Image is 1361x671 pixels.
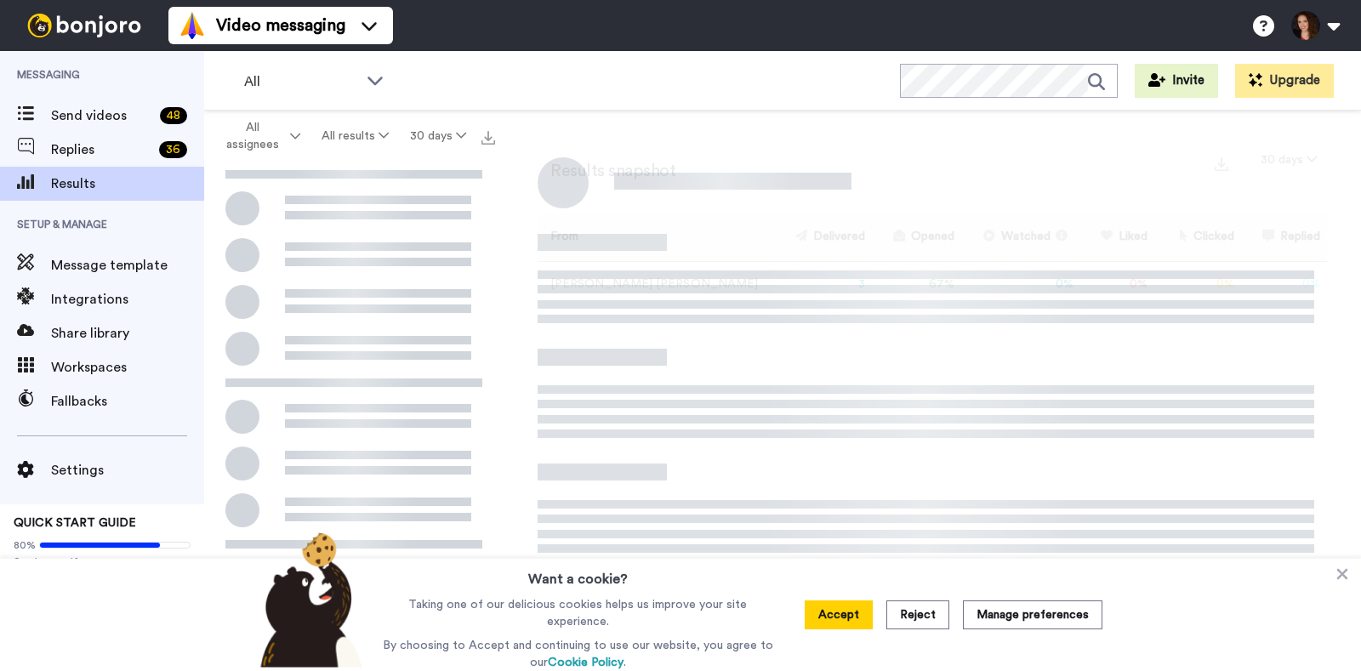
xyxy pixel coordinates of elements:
span: Send yourself a test [14,555,191,569]
th: Watched [961,214,1080,261]
button: Export a summary of each team member’s results that match this filter now. [1210,151,1233,175]
div: 48 [160,107,187,124]
span: 80% [14,538,36,552]
span: Results [51,173,204,194]
th: Clicked [1154,214,1241,261]
button: Export all results that match these filters now. [476,123,500,149]
td: 67 % [872,261,961,308]
img: bj-logo-header-white.svg [20,14,148,37]
p: Taking one of our delicious cookies helps us improve your site experience. [379,596,777,630]
img: bear-with-cookie.png [245,532,371,668]
span: All assignees [218,119,287,153]
img: export.svg [481,131,495,145]
th: Delivered [774,214,872,261]
td: 0 % [961,261,1080,308]
span: Share library [51,323,204,344]
th: Replied [1241,214,1327,261]
div: 36 [159,141,187,158]
td: 3 [774,261,872,308]
button: All assignees [208,112,311,160]
td: 0 % [1080,261,1154,308]
span: QUICK START GUIDE [14,517,136,529]
span: Video messaging [216,14,345,37]
span: Workspaces [51,357,204,378]
span: Replies [51,139,152,160]
td: [PERSON_NAME] [PERSON_NAME] [538,261,774,308]
a: Cookie Policy [548,657,624,668]
button: 30 days [1250,145,1327,175]
span: Integrations [51,289,204,310]
button: All results [311,121,400,151]
span: Send videos [51,105,153,126]
th: Liked [1080,214,1154,261]
button: Manage preferences [963,600,1102,629]
th: Opened [872,214,961,261]
button: Accept [805,600,873,629]
span: Message template [51,255,204,276]
p: By choosing to Accept and continuing to use our website, you agree to our . [379,637,777,671]
button: 30 days [399,121,476,151]
h3: Want a cookie? [528,559,628,589]
img: export.svg [1215,157,1228,171]
button: Upgrade [1235,64,1334,98]
button: Invite [1135,64,1218,98]
span: Settings [51,460,204,481]
span: Fallbacks [51,391,204,412]
img: vm-color.svg [179,12,206,39]
h2: Results snapshot [538,162,675,180]
td: 0 % [1241,261,1327,308]
span: All [244,71,358,92]
td: 0 % [1154,261,1241,308]
button: Reject [886,600,949,629]
th: From [538,214,774,261]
